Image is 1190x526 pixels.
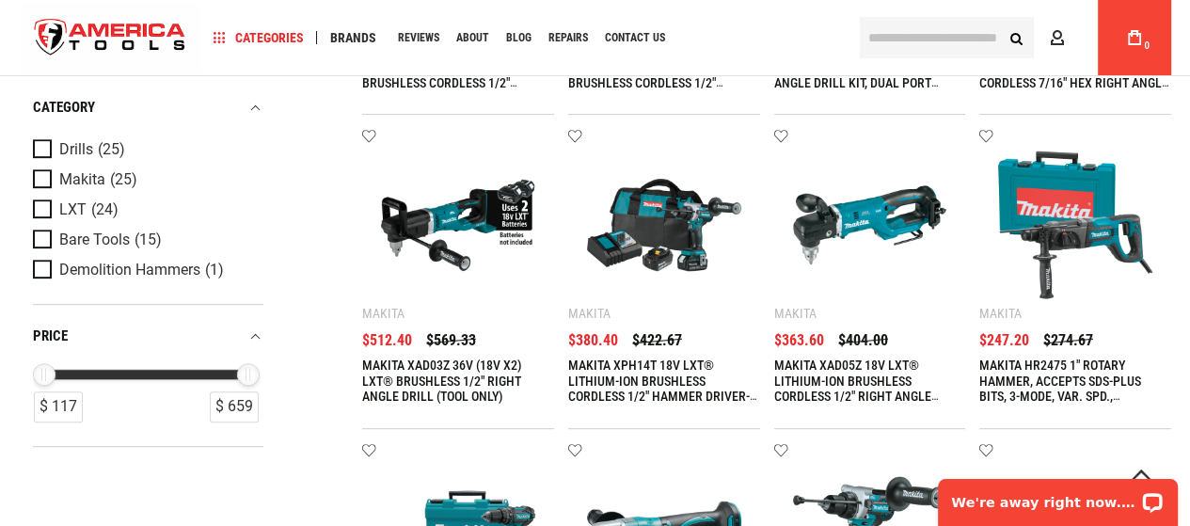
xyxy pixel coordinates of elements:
img: MAKITA XAD05Z 18V LXT® LITHIUM-ION BRUSHLESS CORDLESS 1/2 [793,148,947,302]
div: Makita [362,306,405,321]
span: (24) [91,202,119,218]
div: Product Filters [33,75,263,447]
a: Blog [498,25,540,51]
iframe: LiveChat chat widget [926,467,1190,526]
span: $274.67 [1043,333,1093,348]
span: Makita [59,171,105,188]
span: About [456,32,489,43]
a: Demolition Hammers (1) [33,260,259,280]
div: $ 659 [210,391,259,422]
a: Repairs [540,25,596,51]
span: $404.00 [838,333,888,348]
span: (25) [98,142,125,158]
div: Makita [774,306,817,321]
span: $380.40 [568,333,618,348]
span: Categories [214,31,304,44]
span: $363.60 [774,333,824,348]
a: store logo [19,3,201,73]
a: Categories [205,25,312,51]
span: Brands [330,31,376,44]
span: $512.40 [362,333,412,348]
span: (15) [135,232,162,248]
span: LXT [59,201,87,218]
a: Brands [322,25,385,51]
span: Contact Us [605,32,665,43]
div: Makita [979,306,1022,321]
a: MAKITA XAD03Z 36V (18V X2) LXT® BRUSHLESS 1/2" RIGHT ANGLE DRILL (TOOL ONLY) [362,358,522,405]
span: $422.67 [632,333,682,348]
a: Contact Us [596,25,674,51]
span: 0 [1144,40,1150,51]
div: $ 117 [34,391,83,422]
span: Bare Tools [59,231,130,248]
span: (1) [205,263,224,279]
img: MAKITA XPH14T 18V LXT® LITHIUM-ION BRUSHLESS CORDLESS 1/2 [587,148,741,302]
span: Drills [59,141,93,158]
div: Makita [568,306,611,321]
span: $247.20 [979,333,1029,348]
span: (25) [110,172,137,188]
div: price [33,324,263,349]
a: MAKITA XPH15ZB 18V LXT® LITHIUM-ION SUB-COMPACT BRUSHLESS CORDLESS 1/2" HAMMER DRIVER-DRILL (TOOL... [568,43,733,122]
a: Bare Tools (15) [33,230,259,250]
img: MAKITA XAD03Z 36V (18V X2) LXT® BRUSHLESS 1/2 [381,148,535,302]
a: Drills (25) [33,139,259,160]
div: category [33,95,263,120]
button: Search [998,20,1034,56]
span: Repairs [548,32,588,43]
img: America Tools [19,3,201,73]
a: MAKITA XAD05Z 18V LXT® LITHIUM-ION BRUSHLESS CORDLESS 1/2" RIGHT ANGLE DRILL (TOOL ONLY) [774,358,939,421]
span: Demolition Hammers [59,262,200,279]
a: LXT (24) [33,199,259,220]
span: $569.33 [426,333,476,348]
span: Reviews [398,32,439,43]
img: MAKITA HR2475 1 [998,148,1152,302]
a: MAKITA XPH14T 18V LXT® LITHIUM-ION BRUSHLESS CORDLESS 1/2" HAMMER DRIVER-DRILL KIT, 2-SPEED, VAR.... [568,358,757,437]
a: Reviews [389,25,448,51]
a: Makita (25) [33,169,259,190]
span: Blog [506,32,532,43]
a: MAKITA HR2475 1" ROTARY HAMMER, ACCEPTS SDS-PLUS BITS, 3-MODE, VAR. SPD., REVERSIBLE, CASE (D-HAN... [979,358,1148,421]
a: About [448,25,498,51]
